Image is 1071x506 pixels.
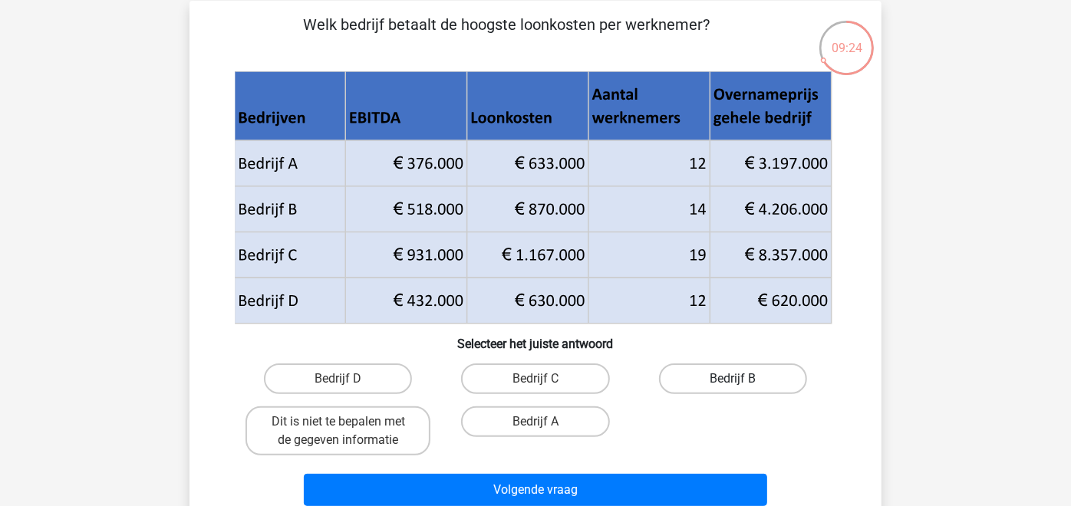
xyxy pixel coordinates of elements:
[214,13,799,59] p: Welk bedrijf betaalt de hoogste loonkosten per werknemer?
[659,363,807,394] label: Bedrijf B
[461,406,609,437] label: Bedrijf A
[304,474,768,506] button: Volgende vraag
[264,363,412,394] label: Bedrijf D
[214,324,857,351] h6: Selecteer het juiste antwoord
[818,19,875,58] div: 09:24
[246,406,430,455] label: Dit is niet te bepalen met de gegeven informatie
[461,363,609,394] label: Bedrijf C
